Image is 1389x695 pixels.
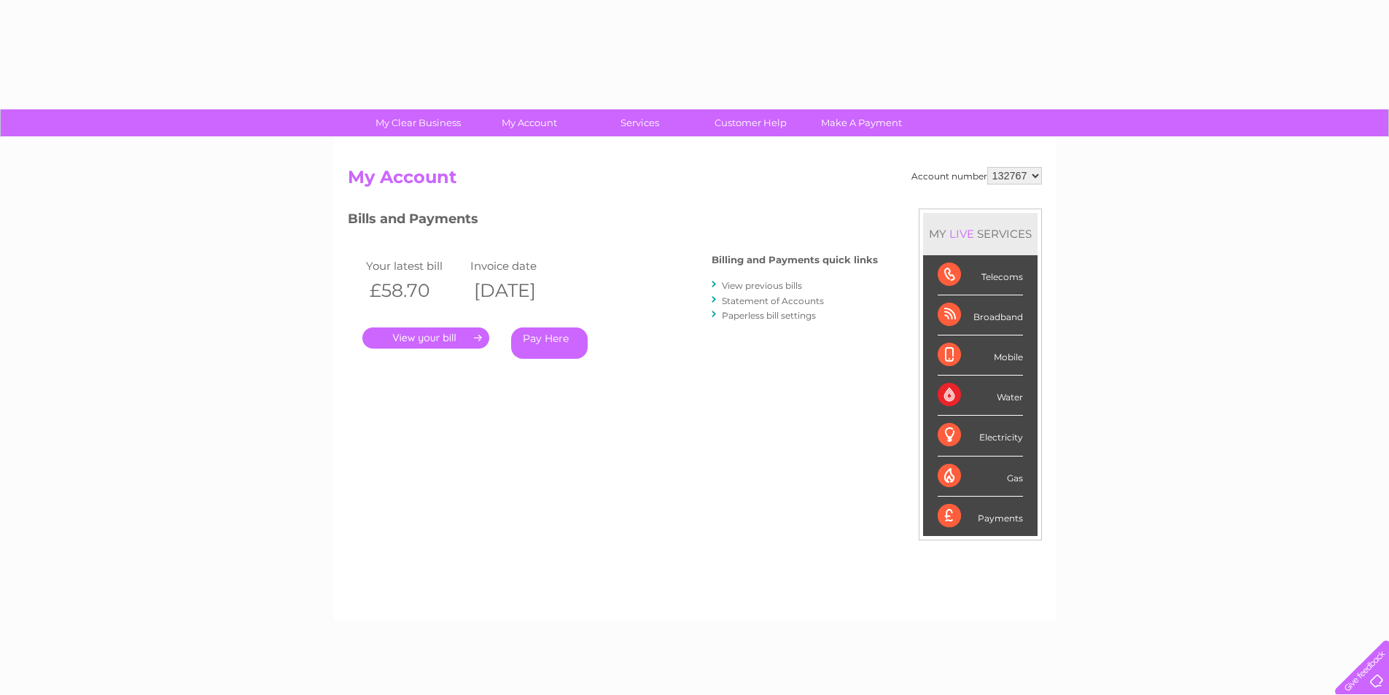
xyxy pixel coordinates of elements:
td: Your latest bill [362,256,467,276]
a: . [362,327,489,349]
div: Electricity [938,416,1023,456]
a: Make A Payment [801,109,922,136]
div: MY SERVICES [923,213,1038,255]
h4: Billing and Payments quick links [712,255,878,265]
td: Invoice date [467,256,572,276]
div: Broadband [938,295,1023,335]
div: LIVE [946,227,977,241]
a: Paperless bill settings [722,310,816,321]
th: £58.70 [362,276,467,306]
a: Statement of Accounts [722,295,824,306]
a: Services [580,109,700,136]
a: Customer Help [690,109,811,136]
div: Telecoms [938,255,1023,295]
a: My Account [469,109,589,136]
th: [DATE] [467,276,572,306]
h3: Bills and Payments [348,209,878,234]
a: View previous bills [722,280,802,291]
h2: My Account [348,167,1042,195]
div: Gas [938,457,1023,497]
a: My Clear Business [358,109,478,136]
div: Water [938,376,1023,416]
div: Payments [938,497,1023,536]
a: Pay Here [511,327,588,359]
div: Mobile [938,335,1023,376]
div: Account number [911,167,1042,185]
